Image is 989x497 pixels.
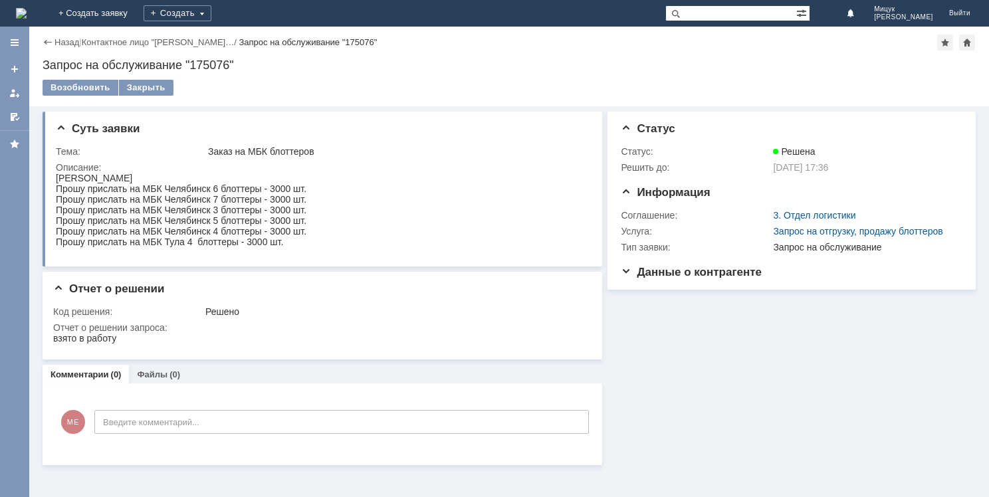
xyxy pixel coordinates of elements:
div: Услуга: [621,226,770,237]
div: Запрос на обслуживание [773,242,956,252]
div: Статус: [621,146,770,157]
a: Контактное лицо "[PERSON_NAME]… [82,37,235,47]
a: 3. Отдел логистики [773,210,855,221]
div: Создать [144,5,211,21]
div: Тема: [56,146,205,157]
div: Код решения: [53,306,203,317]
span: Статус [621,122,675,135]
a: Перейти на домашнюю страницу [16,8,27,19]
div: Запрос на обслуживание "175076" [43,58,976,72]
div: Сделать домашней страницей [959,35,975,50]
span: [DATE] 17:36 [773,162,828,173]
div: Добавить в избранное [937,35,953,50]
div: / [82,37,239,47]
a: Мои заявки [4,82,25,104]
span: Суть заявки [56,122,140,135]
div: | [79,37,81,47]
div: Соглашение: [621,210,770,221]
div: Решить до: [621,162,770,173]
span: [PERSON_NAME] [874,13,933,21]
a: Мои согласования [4,106,25,128]
div: Отчет о решении запроса: [53,322,586,333]
span: Расширенный поиск [796,6,810,19]
div: Тип заявки: [621,242,770,252]
div: Заказ на МБК блоттеров [208,146,584,157]
a: Назад [55,37,79,47]
span: Отчет о решении [53,282,164,295]
span: Данные о контрагенте [621,266,762,278]
div: Описание: [56,162,586,173]
div: Запрос на обслуживание "175076" [239,37,377,47]
img: logo [16,8,27,19]
a: Создать заявку [4,58,25,80]
div: (0) [169,369,180,379]
span: Информация [621,186,710,199]
span: МЕ [61,410,85,434]
a: Запрос на отгрузку, продажу блоттеров [773,226,942,237]
div: Решено [205,306,584,317]
div: (0) [111,369,122,379]
a: Комментарии [51,369,109,379]
span: Решена [773,146,815,157]
a: Файлы [137,369,167,379]
span: Мицук [874,5,933,13]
